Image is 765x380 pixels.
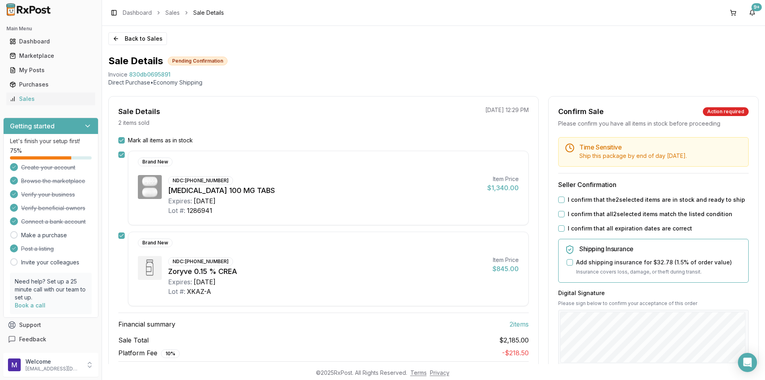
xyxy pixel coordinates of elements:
[165,9,180,17] a: Sales
[10,52,92,60] div: Marketplace
[6,92,95,106] a: Sales
[576,268,742,276] p: Insurance covers loss, damage, or theft during transit.
[3,35,98,48] button: Dashboard
[168,257,233,266] div: NDC: [PHONE_NUMBER]
[108,79,759,87] p: Direct Purchase • Economy Shipping
[194,277,216,287] div: [DATE]
[168,57,228,65] div: Pending Confirmation
[568,196,745,204] label: I confirm that the 2 selected items are in stock and ready to ship
[118,106,160,117] div: Sale Details
[3,3,54,16] img: RxPost Logo
[510,319,529,329] span: 2 item s
[194,196,216,206] div: [DATE]
[10,121,55,131] h3: Getting started
[579,152,687,159] span: Ship this package by end of day [DATE] .
[10,66,92,74] div: My Posts
[579,144,742,150] h5: Time Sensitive
[118,319,175,329] span: Financial summary
[168,266,486,277] div: Zoryve 0.15 % CREA
[21,163,75,171] span: Create your account
[21,204,85,212] span: Verify beneficial owners
[168,277,192,287] div: Expires:
[21,177,85,185] span: Browse the marketplace
[10,137,92,145] p: Let's finish your setup first!
[3,93,98,105] button: Sales
[703,107,749,116] div: Action required
[10,147,22,155] span: 75 %
[123,9,224,17] nav: breadcrumb
[129,71,171,79] span: 830db0695891
[168,185,481,196] div: [MEDICAL_DATA] 100 MG TABS
[738,353,757,372] div: Open Intercom Messenger
[6,34,95,49] a: Dashboard
[576,258,732,266] label: Add shipping insurance for $32.78 ( 1.5 % of order value)
[108,71,127,79] div: Invoice
[21,218,86,226] span: Connect a bank account
[138,175,162,199] img: Ubrelvy 100 MG TABS
[558,180,749,189] h3: Seller Confirmation
[410,369,427,376] a: Terms
[568,224,692,232] label: I confirm that all expiration dates are correct
[123,9,152,17] a: Dashboard
[558,120,749,128] div: Please confirm you have all items in stock before proceeding
[746,6,759,19] button: 9+
[558,289,749,297] h3: Digital Signature
[19,335,46,343] span: Feedback
[168,206,185,215] div: Lot #:
[21,231,67,239] a: Make a purchase
[15,278,87,301] p: Need help? Set up a 25 minute call with our team to set up.
[128,136,193,144] label: Mark all items as in stock
[558,300,749,307] p: Please sign below to confirm your acceptance of this order
[8,358,21,371] img: User avatar
[118,119,149,127] p: 2 items sold
[193,9,224,17] span: Sale Details
[568,210,732,218] label: I confirm that all 2 selected items match the listed condition
[187,206,212,215] div: 1286941
[579,246,742,252] h5: Shipping Insurance
[502,349,529,357] span: - $218.50
[485,106,529,114] p: [DATE] 12:29 PM
[25,366,81,372] p: [EMAIL_ADDRESS][DOMAIN_NAME]
[10,95,92,103] div: Sales
[108,32,167,45] button: Back to Sales
[21,258,79,266] a: Invite your colleagues
[118,335,149,345] span: Sale Total
[3,49,98,62] button: Marketplace
[10,81,92,89] div: Purchases
[3,64,98,77] button: My Posts
[6,26,95,32] h2: Main Menu
[6,63,95,77] a: My Posts
[3,318,98,332] button: Support
[492,256,519,264] div: Item Price
[21,191,75,199] span: Verify your business
[6,49,95,63] a: Marketplace
[487,175,519,183] div: Item Price
[487,183,519,193] div: $1,340.00
[21,245,54,253] span: Post a listing
[25,358,81,366] p: Welcome
[751,3,762,11] div: 9+
[108,55,163,67] h1: Sale Details
[161,349,180,358] div: 10 %
[168,287,185,296] div: Lot #:
[558,106,604,117] div: Confirm Sale
[3,78,98,91] button: Purchases
[492,264,519,274] div: $845.00
[138,238,173,247] div: Brand New
[15,302,45,309] a: Book a call
[430,369,449,376] a: Privacy
[168,196,192,206] div: Expires:
[499,335,529,345] span: $2,185.00
[3,332,98,347] button: Feedback
[168,176,233,185] div: NDC: [PHONE_NUMBER]
[138,158,173,166] div: Brand New
[6,77,95,92] a: Purchases
[187,287,211,296] div: XKAZ-A
[10,37,92,45] div: Dashboard
[138,256,162,280] img: Zoryve 0.15 % CREA
[118,348,180,358] span: Platform Fee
